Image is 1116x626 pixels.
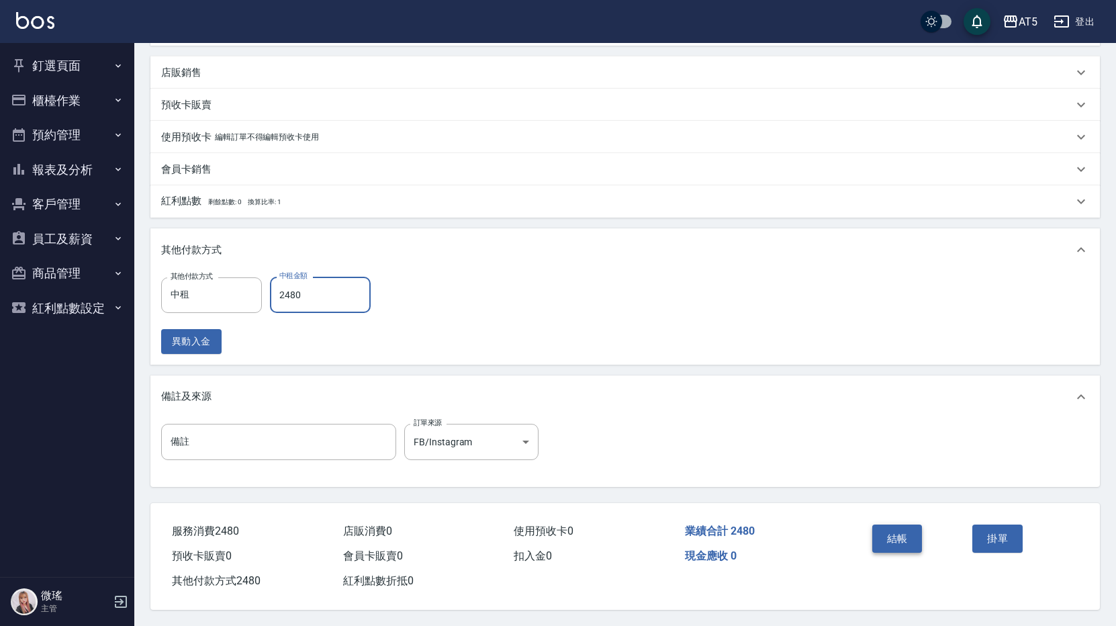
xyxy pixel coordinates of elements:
[16,12,54,29] img: Logo
[11,588,38,615] img: Person
[685,525,755,537] span: 業績合計 2480
[997,8,1043,36] button: AT5
[343,549,403,562] span: 會員卡販賣 0
[150,185,1100,218] div: 紅利點數剩餘點數: 0換算比率: 1
[161,163,212,177] p: 會員卡銷售
[161,130,212,144] p: 使用預收卡
[171,271,213,281] label: 其他付款方式
[5,256,129,291] button: 商品管理
[514,525,573,537] span: 使用預收卡 0
[248,198,281,206] span: 換算比率: 1
[5,187,129,222] button: 客戶管理
[161,98,212,112] p: 預收卡販賣
[150,121,1100,153] div: 使用預收卡編輯訂單不得編輯預收卡使用
[1019,13,1037,30] div: AT5
[1048,9,1100,34] button: 登出
[5,152,129,187] button: 報表及分析
[150,89,1100,121] div: 預收卡販賣
[172,549,232,562] span: 預收卡販賣 0
[161,390,212,404] p: 備註及來源
[150,56,1100,89] div: 店販銷售
[161,243,222,257] p: 其他付款方式
[161,329,222,354] button: 異動入金
[41,602,109,615] p: 主管
[5,291,129,326] button: 紅利點數設定
[343,574,414,587] span: 紅利點數折抵 0
[414,418,442,428] label: 訂單來源
[279,271,308,281] label: 中租金額
[5,118,129,152] button: 預約管理
[972,525,1023,553] button: 掛單
[208,198,242,206] span: 剩餘點數: 0
[964,8,990,35] button: save
[150,153,1100,185] div: 會員卡銷售
[161,194,281,209] p: 紅利點數
[161,66,201,80] p: 店販銷售
[172,574,261,587] span: 其他付款方式 2480
[5,83,129,118] button: 櫃檯作業
[41,589,109,602] h5: 微瑤
[343,525,392,537] span: 店販消費 0
[685,549,737,562] span: 現金應收 0
[172,525,239,537] span: 服務消費 2480
[215,130,319,144] p: 編輯訂單不得編輯預收卡使用
[150,228,1100,271] div: 其他付款方式
[872,525,923,553] button: 結帳
[514,549,552,562] span: 扣入金 0
[404,424,539,460] div: FB/Instagram
[5,48,129,83] button: 釘選頁面
[150,375,1100,418] div: 備註及來源
[5,222,129,257] button: 員工及薪資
